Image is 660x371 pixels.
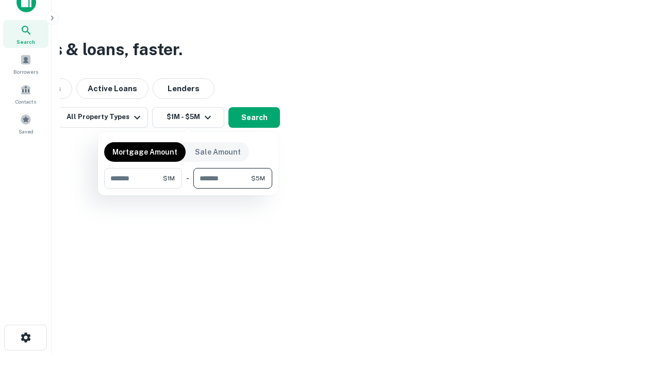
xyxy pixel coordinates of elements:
[195,146,241,158] p: Sale Amount
[163,174,175,183] span: $1M
[608,289,660,338] iframe: Chat Widget
[186,168,189,189] div: -
[251,174,265,183] span: $5M
[112,146,177,158] p: Mortgage Amount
